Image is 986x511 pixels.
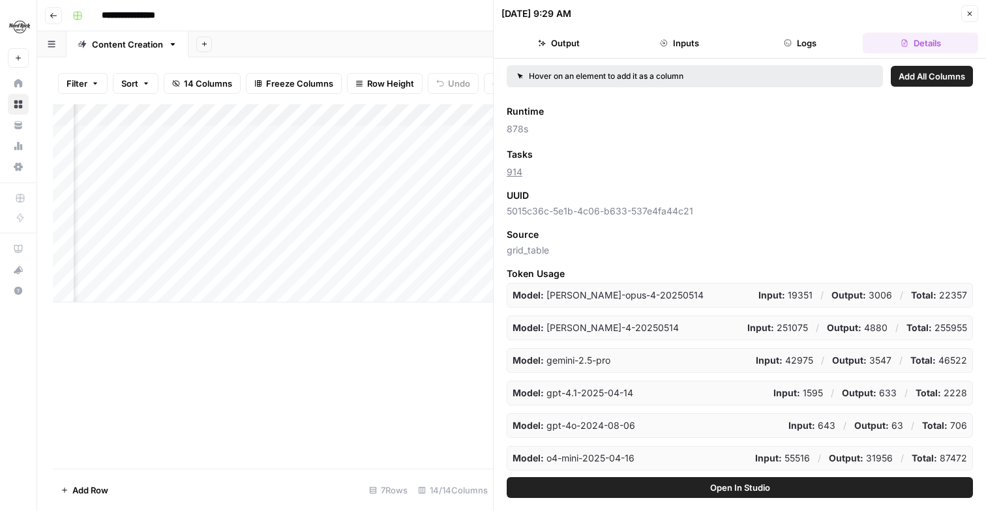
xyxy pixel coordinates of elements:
[513,452,544,463] strong: Model:
[367,77,414,90] span: Row Height
[507,166,522,177] a: 914
[8,73,29,94] a: Home
[513,289,544,300] strong: Model:
[899,70,965,83] span: Add All Columns
[756,355,783,366] strong: Input:
[743,33,858,53] button: Logs
[899,354,903,367] p: /
[747,321,808,334] p: 251075
[513,387,544,398] strong: Model:
[831,289,892,302] p: 3006
[507,244,973,257] span: grid_table
[72,484,108,497] span: Add Row
[901,452,904,465] p: /
[8,260,28,280] div: What's new?
[755,452,782,463] strong: Input:
[622,33,738,53] button: Inputs
[67,77,87,90] span: Filter
[904,387,908,400] p: /
[747,322,774,333] strong: Input:
[507,205,973,218] span: 5015c36c-5e1b-4c06-b633-537e4fa44c21
[513,420,544,431] strong: Model:
[513,321,679,334] p: claude-sonnet-4-20250514
[829,452,893,465] p: 31956
[842,387,876,398] strong: Output:
[58,73,108,94] button: Filter
[831,387,834,400] p: /
[818,452,821,465] p: /
[513,354,610,367] p: gemini-2.5-pro
[891,66,973,87] button: Add All Columns
[8,15,31,38] img: Hard Rock Digital Logo
[448,77,470,90] span: Undo
[863,33,978,53] button: Details
[827,322,861,333] strong: Output:
[413,480,493,501] div: 14/14 Columns
[816,321,819,334] p: /
[758,289,785,300] strong: Input:
[831,289,866,300] strong: Output:
[8,239,29,259] a: AirOps Academy
[756,354,813,367] p: 42975
[773,387,800,398] strong: Input:
[922,419,967,432] p: 706
[8,10,29,43] button: Workspace: Hard Rock Digital
[113,73,158,94] button: Sort
[184,77,232,90] span: 14 Columns
[788,419,835,432] p: 643
[507,228,539,241] span: Source
[758,289,813,302] p: 19351
[820,289,824,302] p: /
[53,480,116,501] button: Add Row
[266,77,333,90] span: Freeze Columns
[900,289,903,302] p: /
[773,387,823,400] p: 1595
[912,452,967,465] p: 87472
[911,419,914,432] p: /
[916,387,967,400] p: 2228
[832,354,891,367] p: 3547
[8,115,29,136] a: Your Data
[507,189,529,202] span: UUID
[916,387,941,398] strong: Total:
[513,322,544,333] strong: Model:
[911,289,967,302] p: 22357
[8,156,29,177] a: Settings
[842,387,897,400] p: 633
[911,289,936,300] strong: Total:
[501,7,571,20] div: [DATE] 9:29 AM
[8,280,29,301] button: Help + Support
[821,354,824,367] p: /
[513,419,635,432] p: gpt-4o-2024-08-06
[513,452,635,465] p: o4-mini-2025-04-16
[906,321,967,334] p: 255955
[246,73,342,94] button: Freeze Columns
[912,452,937,463] strong: Total:
[843,419,846,432] p: /
[755,452,810,465] p: 55516
[121,77,138,90] span: Sort
[507,267,973,280] span: Token Usage
[710,481,770,494] span: Open In Studio
[164,73,241,94] button: 14 Columns
[501,33,617,53] button: Output
[513,387,633,400] p: gpt-4.1-2025-04-14
[513,289,704,302] p: claude-opus-4-20250514
[829,452,863,463] strong: Output:
[347,73,423,94] button: Row Height
[906,322,932,333] strong: Total:
[67,31,188,57] a: Content Creation
[8,136,29,156] a: Usage
[854,419,903,432] p: 63
[428,73,479,94] button: Undo
[895,321,899,334] p: /
[827,321,888,334] p: 4880
[507,105,544,118] span: Runtime
[92,38,163,51] div: Content Creation
[788,420,815,431] strong: Input:
[8,259,29,280] button: What's new?
[922,420,948,431] strong: Total:
[910,354,967,367] p: 46522
[854,420,889,431] strong: Output:
[910,355,936,366] strong: Total:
